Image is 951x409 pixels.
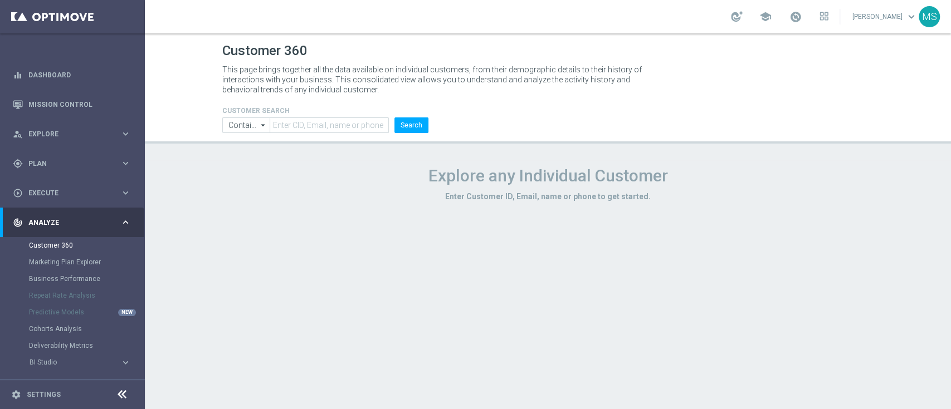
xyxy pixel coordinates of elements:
a: Marketing Plan Explorer [29,258,116,267]
i: keyboard_arrow_right [120,158,131,169]
i: gps_fixed [13,159,23,169]
div: Deliverability Metrics [29,337,144,354]
i: arrow_drop_down [258,118,269,132]
span: keyboard_arrow_down [905,11,918,23]
i: track_changes [13,218,23,228]
p: This page brings together all the data available on individual customers, from their demographic ... [222,65,651,95]
a: Dashboard [28,60,131,90]
div: MS [919,6,940,27]
input: Enter CID, Email, name or phone [270,117,388,133]
span: BI Studio [30,359,109,366]
span: school [759,11,772,23]
div: BI Studio [30,359,120,366]
i: settings [11,390,21,400]
button: person_search Explore keyboard_arrow_right [12,130,131,139]
i: equalizer [13,70,23,80]
a: Cohorts Analysis [29,324,116,333]
i: keyboard_arrow_right [120,217,131,228]
div: Predictive Models [29,304,144,321]
input: Contains [222,117,270,133]
i: keyboard_arrow_right [120,188,131,198]
div: BI Studio [29,354,144,371]
div: Business Performance [29,270,144,287]
div: Cohorts Analysis [29,321,144,337]
button: BI Studio keyboard_arrow_right [29,358,131,367]
div: Mission Control [13,90,131,119]
div: Plan [13,159,120,169]
i: person_search [13,129,23,139]
i: keyboard_arrow_right [120,129,131,139]
button: Search [394,117,428,133]
div: Execute [13,188,120,198]
a: Deliverability Metrics [29,341,116,350]
div: NEW [118,309,136,316]
h1: Explore any Individual Customer [222,166,874,186]
span: Analyze [28,219,120,226]
span: Execute [28,190,120,196]
button: equalizer Dashboard [12,71,131,80]
div: Analyze [13,218,120,228]
div: Customer 360 [29,237,144,254]
span: Explore [28,131,120,137]
div: Dashboard [13,60,131,90]
a: Settings [27,391,61,398]
h3: Enter Customer ID, Email, name or phone to get started. [222,191,874,201]
span: Plan [28,160,120,167]
button: track_changes Analyze keyboard_arrow_right [12,218,131,227]
button: gps_fixed Plan keyboard_arrow_right [12,159,131,168]
a: Mission Control [28,90,131,119]
h4: CUSTOMER SEARCH [222,107,428,115]
a: Customer 360 [29,241,116,250]
a: Business Performance [29,274,116,283]
div: Marketing Plan Explorer [29,254,144,270]
div: Repeat Rate Analysis [29,287,144,304]
button: play_circle_outline Execute keyboard_arrow_right [12,189,131,198]
a: [PERSON_NAME]keyboard_arrow_down [851,8,919,25]
div: Explore [13,129,120,139]
i: play_circle_outline [13,188,23,198]
i: keyboard_arrow_right [120,357,131,368]
button: Mission Control [12,100,131,109]
h1: Customer 360 [222,43,874,59]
